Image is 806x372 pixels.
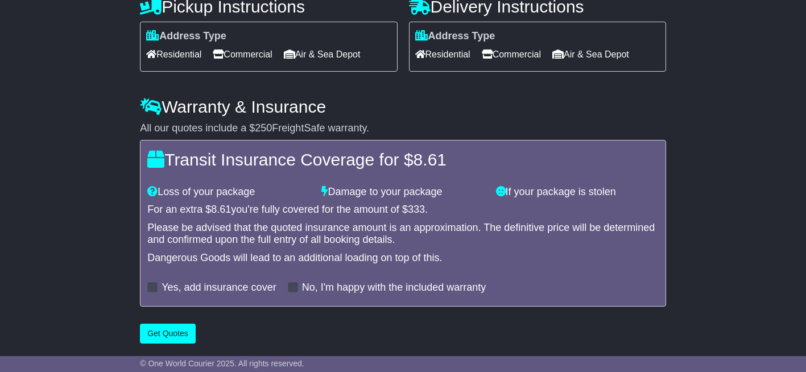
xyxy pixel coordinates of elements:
span: Air & Sea Depot [284,46,361,63]
label: Address Type [415,30,495,43]
h4: Warranty & Insurance [140,97,666,116]
div: Loss of your package [142,186,316,199]
h4: Transit Insurance Coverage for $ [147,150,659,169]
span: Residential [146,46,201,63]
span: 333 [408,204,425,215]
div: If your package is stolen [490,186,664,199]
span: 8.61 [211,204,231,215]
div: For an extra $ you're fully covered for the amount of $ . [147,204,659,216]
button: Get Quotes [140,324,196,344]
span: © One World Courier 2025. All rights reserved. [140,359,304,368]
span: 250 [255,122,272,134]
span: Commercial [213,46,272,63]
div: Damage to your package [316,186,490,199]
label: Address Type [146,30,226,43]
div: Please be advised that the quoted insurance amount is an approximation. The definitive price will... [147,222,659,246]
span: Commercial [482,46,541,63]
div: All our quotes include a $ FreightSafe warranty. [140,122,666,135]
span: 8.61 [414,150,447,169]
label: No, I'm happy with the included warranty [302,282,486,294]
span: Residential [415,46,470,63]
div: Dangerous Goods will lead to an additional loading on top of this. [147,252,659,264]
span: Air & Sea Depot [552,46,629,63]
label: Yes, add insurance cover [162,282,276,294]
